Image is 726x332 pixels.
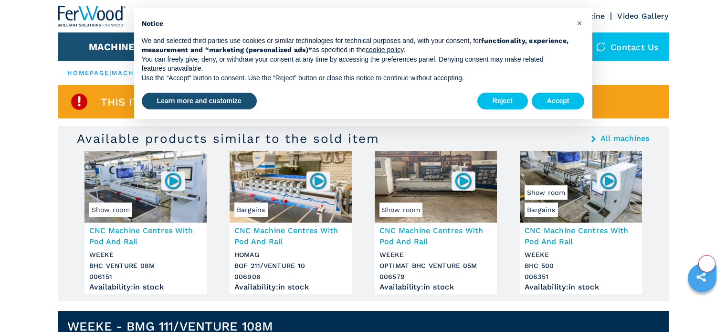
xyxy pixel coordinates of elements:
div: Availability : in stock [234,285,347,289]
h3: WEEKE BHC VENTURE 08M 006151 [89,249,202,282]
div: Contact us [587,32,669,61]
iframe: Chat [685,289,719,325]
div: Availability : in stock [379,285,492,289]
a: HOMEPAGE [67,69,110,76]
img: CNC Machine Centres With Pod And Rail WEEKE BHC VENTURE 08M [84,151,207,223]
a: All machines [600,135,650,142]
img: CNC Machine Centres With Pod And Rail WEEKE BHC 500 [520,151,642,223]
strong: functionality, experience, measurement and “marketing (personalized ads)” [142,37,569,54]
h3: CNC Machine Centres With Pod And Rail [89,225,202,247]
img: CNC Machine Centres With Pod And Rail WEEKE OPTIMAT BHC VENTURE 05M [375,151,497,223]
span: Show room [525,185,568,200]
span: Show room [89,203,132,217]
span: | [109,69,111,76]
h3: Available products similar to the sold item [77,131,379,146]
button: Machines [89,41,141,53]
h3: WEEKE BHC 500 006351 [525,249,637,282]
p: We and selected third parties use cookies or similar technologies for technical purposes and, wit... [142,36,569,55]
a: cookie policy [366,46,403,54]
h3: CNC Machine Centres With Pod And Rail [525,225,637,247]
p: You can freely give, deny, or withdraw your consent at any time by accessing the preferences pane... [142,55,569,74]
div: Availability : in stock [89,285,202,289]
h3: CNC Machine Centres With Pod And Rail [379,225,492,247]
span: × [577,17,582,29]
img: CNC Machine Centres With Pod And Rail HOMAG BOF 211/VENTURE 10 [230,151,352,223]
img: Contact us [596,42,606,52]
h3: CNC Machine Centres With Pod And Rail [234,225,347,247]
a: machines [112,69,153,76]
span: Bargains [234,203,268,217]
p: Use the “Accept” button to consent. Use the “Reject” button or close this notice to continue with... [142,74,569,83]
button: Reject [477,93,528,110]
h3: WEEKE OPTIMAT BHC VENTURE 05M 006579 [379,249,492,282]
h3: HOMAG BOF 211/VENTURE 10 006906 [234,249,347,282]
div: Availability : in stock [525,285,637,289]
img: Ferwood [58,6,126,27]
a: CNC Machine Centres With Pod And Rail WEEKE OPTIMAT BHC VENTURE 05MShow room006579CNC Machine Cen... [375,151,497,294]
a: CNC Machine Centres With Pod And Rail WEEKE BHC VENTURE 08MShow room006151CNC Machine Centres Wit... [84,151,207,294]
a: sharethis [689,265,713,289]
img: SoldProduct [70,92,89,111]
h2: Notice [142,19,569,29]
button: Learn more and customize [142,93,257,110]
img: 006151 [164,171,182,190]
img: 006906 [309,171,327,190]
img: 006351 [599,171,618,190]
a: Video Gallery [617,11,668,21]
a: CNC Machine Centres With Pod And Rail HOMAG BOF 211/VENTURE 10Bargains006906CNC Machine Centres W... [230,151,352,294]
img: 006579 [454,171,473,190]
a: CNC Machine Centres With Pod And Rail WEEKE BHC 500BargainsShow room006351CNC Machine Centres Wit... [520,151,642,294]
span: Show room [379,203,422,217]
button: Accept [532,93,585,110]
span: This item is already sold [101,96,252,107]
button: Close this notice [572,15,588,31]
span: Bargains [525,203,558,217]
